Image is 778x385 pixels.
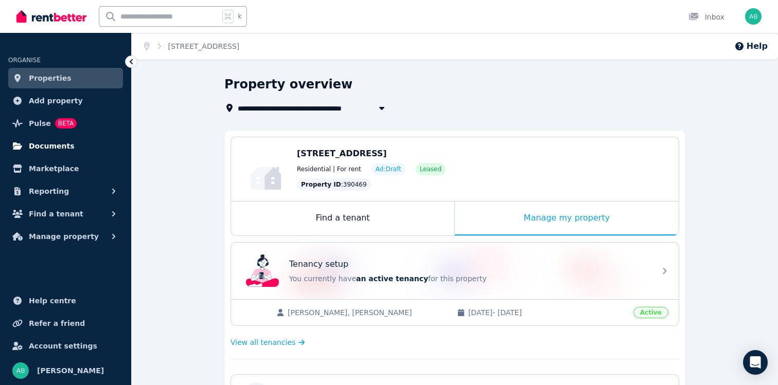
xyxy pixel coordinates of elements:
div: Manage my property [455,201,679,235]
span: Manage property [29,230,99,243]
span: Active [633,307,668,318]
img: RentBetter [16,9,86,24]
img: Assi Ben Bassat [745,8,762,25]
button: Help [734,40,768,52]
button: Find a tenant [8,204,123,224]
a: Help centre [8,290,123,311]
img: Assi Ben Bassat [12,362,29,379]
span: BETA [55,118,77,129]
span: Add property [29,95,83,107]
div: Inbox [688,12,724,22]
a: [STREET_ADDRESS] [168,42,240,50]
p: You currently have for this property [289,273,649,284]
div: : 390469 [297,178,371,191]
span: Property ID [301,180,341,189]
span: k [238,12,241,21]
span: an active tenancy [356,274,428,283]
a: Documents [8,136,123,156]
a: Tenancy setupTenancy setupYou currently havean active tenancyfor this property [231,243,679,299]
span: Reporting [29,185,69,197]
button: Reporting [8,181,123,201]
span: Marketplace [29,162,79,175]
span: ORGANISE [8,57,41,64]
span: Help centre [29,295,76,307]
span: Documents [29,140,75,152]
div: Open Intercom Messenger [743,350,768,375]
span: Find a tenant [29,208,83,220]
a: Account settings [8,336,123,356]
a: PulseBETA [8,113,123,134]
span: [STREET_ADDRESS] [297,149,387,158]
span: Ad: Draft [376,165,401,173]
div: Find a tenant [231,201,454,235]
a: Marketplace [8,158,123,179]
span: [DATE] - [DATE] [468,307,627,318]
a: Add property [8,90,123,111]
span: Leased [420,165,441,173]
a: Properties [8,68,123,88]
span: [PERSON_NAME] [37,364,104,377]
a: View all tenancies [231,337,305,347]
span: Account settings [29,340,97,352]
span: Properties [29,72,72,84]
span: View all tenancies [231,337,295,347]
p: Tenancy setup [289,258,348,270]
span: Refer a friend [29,317,85,329]
a: Refer a friend [8,313,123,334]
img: Tenancy setup [246,254,279,287]
span: [PERSON_NAME], [PERSON_NAME] [288,307,447,318]
span: Pulse [29,117,51,130]
h1: Property overview [224,76,352,93]
button: Manage property [8,226,123,247]
span: Residential | For rent [297,165,361,173]
nav: Breadcrumb [132,33,252,60]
